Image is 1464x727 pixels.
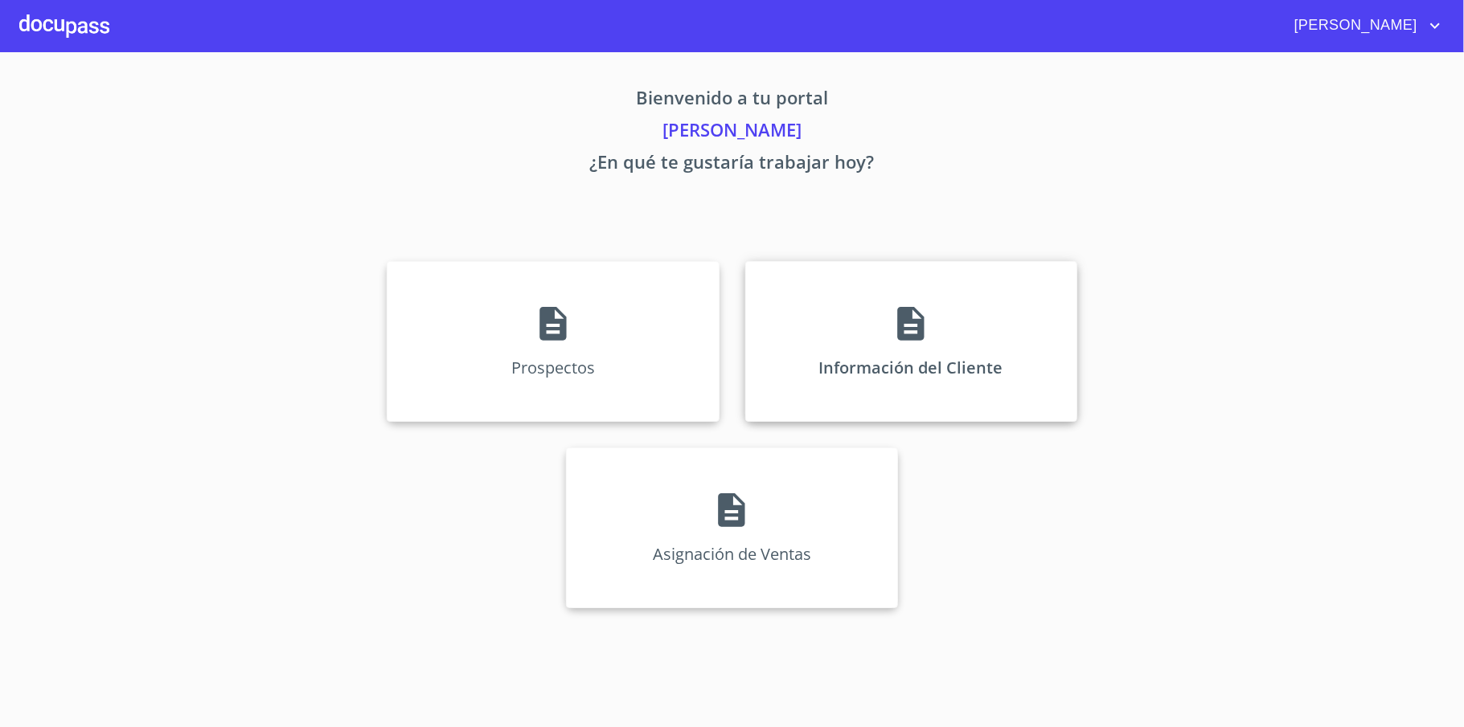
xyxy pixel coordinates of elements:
span: [PERSON_NAME] [1282,13,1425,39]
p: Asignación de Ventas [653,543,811,565]
p: [PERSON_NAME] [237,116,1228,149]
button: account of current user [1282,13,1445,39]
p: Bienvenido a tu portal [237,84,1228,116]
p: Información del Cliente [819,357,1003,378]
p: ¿En qué te gustaría trabajar hoy? [237,149,1228,181]
p: Prospectos [511,357,595,378]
